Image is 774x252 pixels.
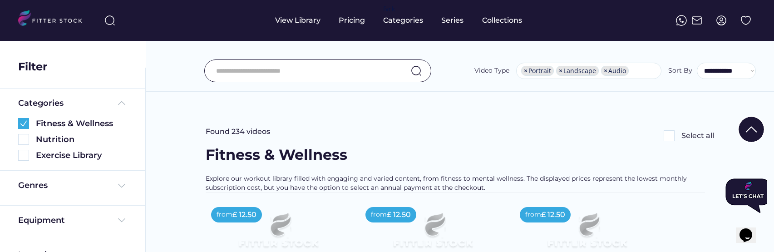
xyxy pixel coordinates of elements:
[541,210,565,220] div: £ 12.50
[36,118,127,129] div: Fitness & Wellness
[4,4,49,38] img: Chat attention grabber
[521,66,554,76] li: Portrait
[383,15,423,25] div: Categories
[441,15,464,25] div: Series
[559,68,562,74] span: ×
[232,210,256,220] div: £ 12.50
[18,118,29,129] img: Group%201000002360.svg
[18,59,47,74] div: Filter
[116,180,127,191] img: Frame%20%284%29.svg
[18,134,29,145] img: Rectangle%205126.svg
[525,210,541,219] div: from
[206,174,714,192] div: Explore our workout library filled with engaging and varied content, from fitness to mental welln...
[664,130,675,141] img: Rectangle%205126.svg
[691,15,702,26] img: Frame%2051.svg
[116,98,127,109] img: Frame%20%285%29.svg
[383,5,395,14] div: fvck
[18,180,48,191] div: Genres
[604,68,607,74] span: ×
[716,15,727,26] img: profile-circle.svg
[411,65,422,76] img: search-normal.svg
[556,66,599,76] li: Landscape
[36,150,127,161] div: Exercise Library
[104,15,115,26] img: search-normal%203.svg
[474,66,509,75] div: Video Type
[217,210,232,219] div: from
[524,68,528,74] span: ×
[36,134,127,145] div: Nutrition
[482,15,522,25] div: Collections
[387,210,411,220] div: £ 12.50
[206,127,270,137] div: Found 234 videos
[18,150,29,161] img: Rectangle%205126.svg
[339,15,365,25] div: Pricing
[275,15,320,25] div: View Library
[668,66,692,75] div: Sort By
[681,131,714,141] div: Select all
[18,215,65,226] div: Equipment
[740,15,751,26] img: Group%201000002324%20%282%29.svg
[722,175,767,217] iframe: chat widget
[736,216,765,243] iframe: chat widget
[116,215,127,226] img: Frame%20%284%29.svg
[206,145,347,165] div: Fitness & Wellness
[676,15,687,26] img: meteor-icons_whatsapp%20%281%29.svg
[18,98,64,109] div: Categories
[371,210,387,219] div: from
[739,117,764,142] img: Group%201000002322%20%281%29.svg
[18,10,90,29] img: LOGO.svg
[601,66,629,76] li: Audio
